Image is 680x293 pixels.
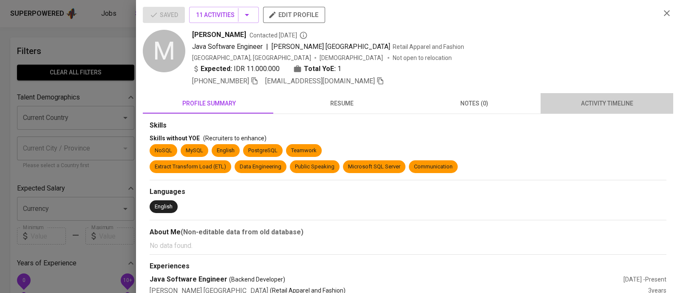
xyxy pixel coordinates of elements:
[280,98,403,109] span: resume
[229,275,285,284] span: (Backend Developer)
[393,43,464,50] span: Retail Apparel and Fashion
[295,163,334,171] div: Public Speaking
[150,227,666,237] div: About Me
[201,64,232,74] b: Expected:
[248,147,278,155] div: PostgreSQL
[192,77,249,85] span: [PHONE_NUMBER]
[150,262,666,271] div: Experiences
[272,43,390,51] span: [PERSON_NAME] [GEOGRAPHIC_DATA]
[155,203,173,211] div: English
[320,54,384,62] span: [DEMOGRAPHIC_DATA]
[240,163,281,171] div: Data Engineering
[150,187,666,197] div: Languages
[196,10,252,20] span: 11 Activities
[348,163,400,171] div: Microsoft SQL Server
[192,43,263,51] span: Java Software Engineer
[266,42,268,52] span: |
[192,30,246,40] span: [PERSON_NAME]
[623,275,666,284] div: [DATE] - Present
[150,241,666,251] p: No data found.
[304,64,336,74] b: Total YoE:
[189,7,259,23] button: 11 Activities
[263,7,325,23] button: edit profile
[150,275,623,284] div: Java Software Engineer
[192,54,311,62] div: [GEOGRAPHIC_DATA], [GEOGRAPHIC_DATA]
[546,98,668,109] span: activity timeline
[150,121,666,131] div: Skills
[393,54,452,62] p: Not open to relocation
[148,98,270,109] span: profile summary
[414,163,453,171] div: Communication
[413,98,535,109] span: notes (0)
[203,135,266,142] span: (Recruiters to enhance)
[186,147,203,155] div: MySQL
[155,147,172,155] div: NoSQL
[155,163,226,171] div: Extract Transform Load (ETL)
[181,228,303,236] b: (Non-editable data from old database)
[299,31,308,40] svg: By Batam recruiter
[249,31,308,40] span: Contacted [DATE]
[291,147,317,155] div: Teamwork
[150,135,200,142] span: Skills without YOE
[192,64,280,74] div: IDR 11.000.000
[217,147,235,155] div: English
[265,77,375,85] span: [EMAIL_ADDRESS][DOMAIN_NAME]
[270,9,318,20] span: edit profile
[143,30,185,72] div: M
[337,64,341,74] span: 1
[263,11,325,18] a: edit profile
